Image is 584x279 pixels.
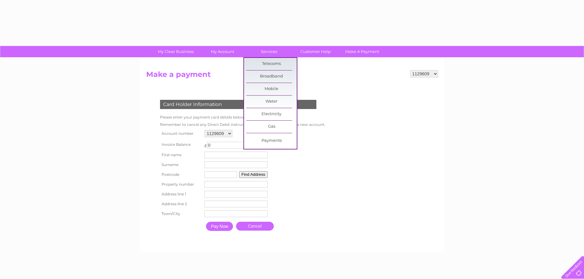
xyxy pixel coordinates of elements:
[158,170,203,179] th: Postcode
[236,222,274,231] a: Cancel
[158,121,327,128] td: Remember to cancel any Direct Debit instructions with your bank if this is a new account.
[151,46,201,57] a: My Clear Business
[239,171,268,178] button: Find Address
[146,70,438,82] h2: Make a payment
[246,121,297,133] a: Gas
[158,139,203,150] th: Invoice Balance
[204,140,207,148] td: £
[158,199,203,209] th: Address line 2
[206,222,233,231] input: Pay Now
[246,135,297,147] a: Payments
[158,179,203,189] th: Property number
[337,46,387,57] a: Make A Payment
[244,46,294,57] a: Services
[158,128,203,139] th: Account number
[158,209,203,219] th: Town/City
[290,46,341,57] a: Customer Help
[246,70,297,83] a: Broadband
[246,58,297,70] a: Telecoms
[246,108,297,120] a: Electricity
[246,96,297,108] a: Water
[197,46,248,57] a: My Account
[158,160,203,170] th: Surname
[160,100,316,109] div: Card Holder Information
[158,114,327,121] td: Please enter your payment card details below.
[158,189,203,199] th: Address line 1
[246,83,297,95] a: Mobile
[158,150,203,160] th: First name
